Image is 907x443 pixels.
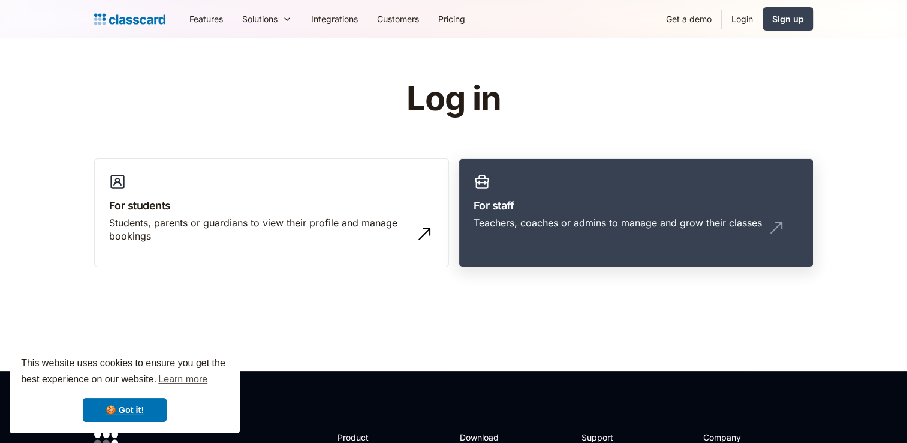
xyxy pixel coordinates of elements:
h3: For students [109,197,434,214]
div: Sign up [772,13,804,25]
div: Solutions [233,5,302,32]
a: Login [722,5,763,32]
a: Sign up [763,7,813,31]
a: Pricing [429,5,475,32]
a: home [94,11,165,28]
h1: Log in [263,80,644,118]
a: Features [180,5,233,32]
a: Customers [367,5,429,32]
div: Solutions [242,13,278,25]
a: learn more about cookies [156,370,209,388]
a: dismiss cookie message [83,398,167,422]
h3: For staff [474,197,798,214]
a: For staffTeachers, coaches or admins to manage and grow their classes [459,158,813,268]
div: cookieconsent [10,345,240,433]
div: Teachers, coaches or admins to manage and grow their classes [474,216,762,229]
a: For studentsStudents, parents or guardians to view their profile and manage bookings [94,158,449,268]
div: Students, parents or guardians to view their profile and manage bookings [109,216,410,243]
span: This website uses cookies to ensure you get the best experience on our website. [21,356,228,388]
a: Integrations [302,5,367,32]
a: Get a demo [656,5,721,32]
